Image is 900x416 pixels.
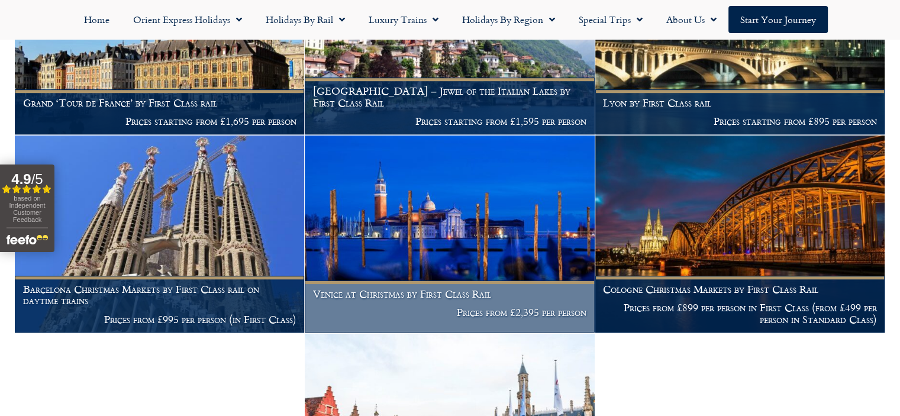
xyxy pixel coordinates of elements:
a: Holidays by Rail [254,6,357,33]
p: Prices from £2,395 per person [313,307,586,318]
a: Venice at Christmas by First Class Rail Prices from £2,395 per person [305,136,595,333]
h1: Cologne Christmas Markets by First Class Rail [603,283,876,295]
a: Holidays by Region [450,6,567,33]
a: Special Trips [567,6,654,33]
h1: Lyon by First Class rail [603,97,876,109]
h1: [GEOGRAPHIC_DATA] – Jewel of the Italian Lakes by First Class Rail [313,85,586,108]
a: Barcelona Christmas Markets by First Class rail on daytime trains Prices from £995 per person (in... [15,136,305,333]
a: About Us [654,6,728,33]
p: Prices from £899 per person in First Class (from £499 per person in Standard Class) [603,302,876,325]
h1: Grand ‘Tour de France’ by First Class rail [23,97,296,109]
p: Prices starting from £1,595 per person [313,115,586,127]
h1: Barcelona Christmas Markets by First Class rail on daytime trains [23,283,296,307]
a: Start your Journey [728,6,828,33]
p: Prices starting from £895 per person [603,115,876,127]
a: Orient Express Holidays [121,6,254,33]
a: Luxury Trains [357,6,450,33]
p: Prices starting from £1,695 per person [23,115,296,127]
h1: Venice at Christmas by First Class Rail [313,288,586,300]
p: Prices from £995 per person (in First Class) [23,314,296,325]
a: Home [72,6,121,33]
nav: Menu [6,6,894,33]
a: Cologne Christmas Markets by First Class Rail Prices from £899 per person in First Class (from £4... [595,136,885,333]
